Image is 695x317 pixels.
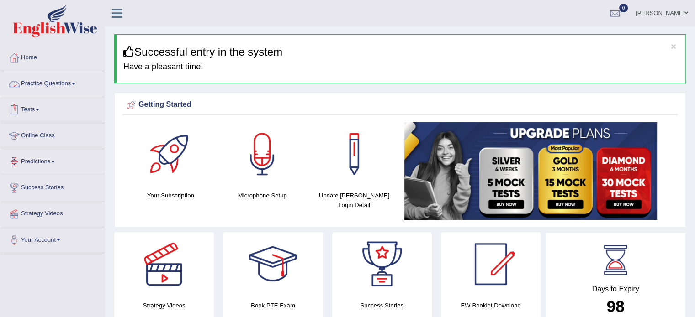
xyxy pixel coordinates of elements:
[0,201,105,224] a: Strategy Videos
[125,98,675,112] div: Getting Started
[0,45,105,68] a: Home
[0,123,105,146] a: Online Class
[332,301,432,310] h4: Success Stories
[671,42,676,51] button: ×
[223,301,323,310] h4: Book PTE Exam
[0,149,105,172] a: Predictions
[313,191,396,210] h4: Update [PERSON_NAME] Login Detail
[607,297,625,315] b: 98
[114,301,214,310] h4: Strategy Videos
[619,4,628,12] span: 0
[441,301,541,310] h4: EW Booklet Download
[0,97,105,120] a: Tests
[123,62,679,72] h4: Have a pleasant time!
[404,122,657,220] img: small5.jpg
[0,71,105,94] a: Practice Questions
[129,191,212,200] h4: Your Subscription
[0,227,105,250] a: Your Account
[0,175,105,198] a: Success Stories
[221,191,304,200] h4: Microphone Setup
[123,46,679,58] h3: Successful entry in the system
[556,285,675,293] h4: Days to Expiry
